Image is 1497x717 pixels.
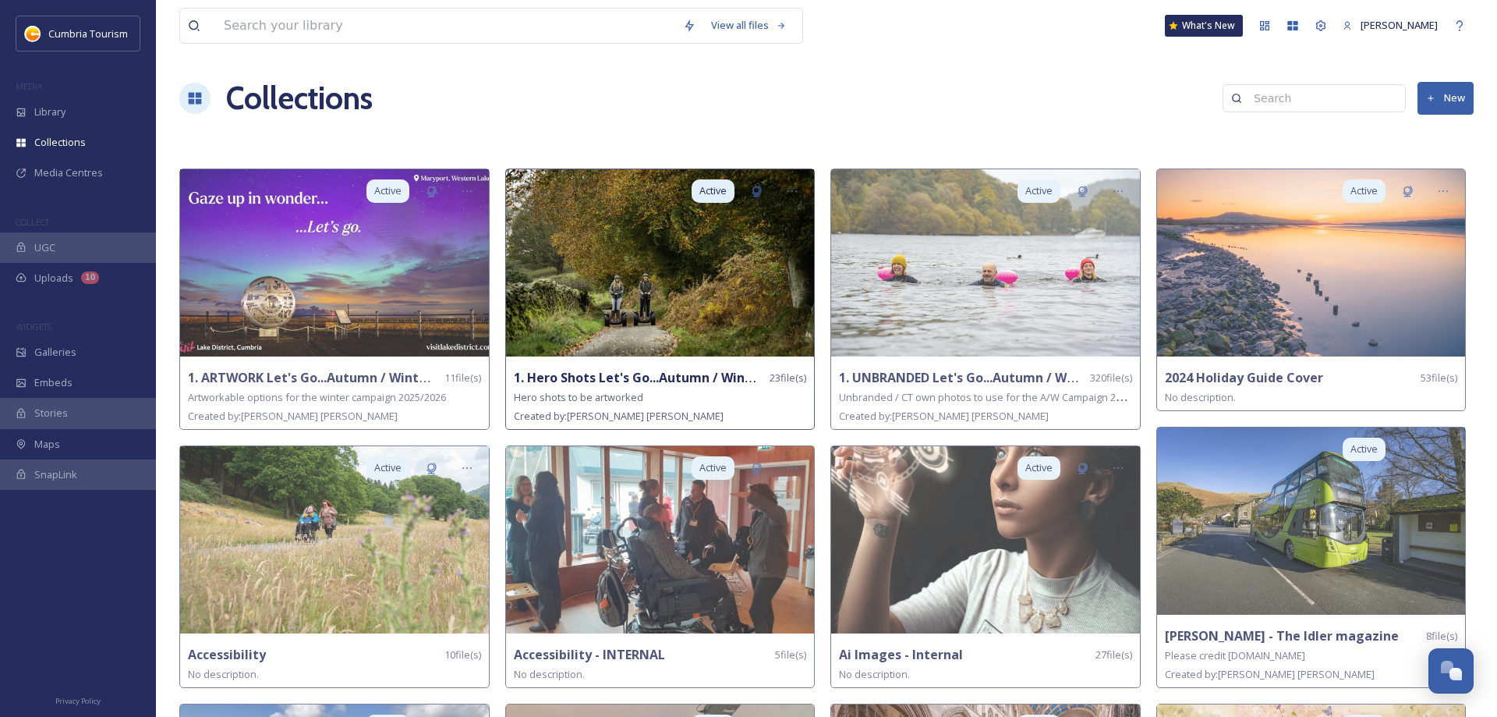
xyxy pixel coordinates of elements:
img: acc2.jpg [506,446,815,634]
span: No description. [839,667,910,681]
span: Media Centres [34,165,103,180]
span: Galleries [34,345,76,360]
strong: 1. ARTWORK Let's Go...Autumn / Winter 2025/26 [188,369,483,386]
span: Stories [34,406,68,421]
a: Privacy Policy [55,690,101,709]
img: _DSC7160-HDR-Edit%25202.jpg [1157,169,1466,357]
img: PM205135.jpg [180,446,489,634]
span: Library [34,105,65,119]
strong: 2024 Holiday Guide Cover [1165,369,1323,386]
span: SnapLink [34,467,77,482]
span: MEDIA [16,80,43,92]
span: COLLECT [16,216,49,228]
span: Active [699,183,727,198]
img: images.jpg [25,26,41,41]
input: Search your library [216,9,675,43]
strong: [PERSON_NAME] - The Idler magazine [1165,627,1399,644]
img: pexels-alipazani-2777898.jpg [831,446,1140,634]
div: 10 [81,272,99,284]
span: Created by: [PERSON_NAME] [PERSON_NAME] [188,409,398,423]
span: No description. [1165,390,1236,404]
strong: 1. UNBRANDED Let's Go...Autumn / Winter 2025/26 [839,369,1148,386]
a: View all files [703,10,795,41]
span: Active [699,460,727,475]
a: [PERSON_NAME] [1335,10,1446,41]
span: Maps [34,437,60,452]
span: [PERSON_NAME] [1361,18,1438,32]
strong: 1. Hero Shots Let's Go...Autumn / Winter 2025 [514,369,795,386]
span: 320 file(s) [1090,371,1132,385]
span: Active [1025,183,1053,198]
span: Cumbria Tourism [48,27,128,41]
span: 27 file(s) [1095,648,1132,662]
span: Created by: [PERSON_NAME] [PERSON_NAME] [839,409,1049,423]
span: Collections [34,135,86,150]
span: 11 file(s) [444,371,481,385]
span: No description. [188,667,259,681]
span: 23 file(s) [770,371,806,385]
a: What's New [1165,15,1243,37]
span: Embeds [34,375,73,390]
img: 7397354b-e83e-4638-baf0-5aebc664bb7d.jpg [506,169,815,357]
span: Artworkable options for the winter campaign 2025/2026 [188,390,446,404]
span: Created by: [PERSON_NAME] [PERSON_NAME] [1165,667,1375,681]
img: 4369abac-0e13-4f84-b7dd-f4dd0c716007.jpg [831,169,1140,357]
span: Please credit [DOMAIN_NAME] [1165,648,1305,662]
span: 10 file(s) [444,648,481,662]
span: 53 file(s) [1421,371,1457,385]
span: Unbranded / CT own photos to use for the A/W Campaign 2025 2026 [839,389,1156,404]
span: Uploads [34,271,73,286]
span: Active [1350,442,1378,456]
span: WIDGETS [16,321,51,332]
span: Created by: [PERSON_NAME] [PERSON_NAME] [514,409,724,423]
span: No description. [514,667,585,681]
span: Privacy Policy [55,696,101,706]
button: New [1417,82,1474,114]
span: UGC [34,240,55,255]
span: Active [374,183,402,198]
span: 5 file(s) [775,648,806,662]
span: Active [1350,183,1378,198]
strong: Accessibility - INTERNAL [514,646,665,663]
input: Search [1246,83,1397,114]
img: bbc618b9-ea8a-4cc9-be12-fbc970b9ebb2.jpg [180,169,489,357]
span: Hero shots to be artworked [514,390,643,404]
span: Active [1025,460,1053,475]
strong: Ai Images - Internal [839,646,963,663]
span: 8 file(s) [1426,629,1457,644]
span: Active [374,460,402,475]
img: 59a471ea-aa04-4bed-a543-8a2cc675d026.jpg [1157,428,1466,615]
a: Collections [226,75,373,122]
strong: Accessibility [188,646,266,663]
button: Open Chat [1428,648,1474,694]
